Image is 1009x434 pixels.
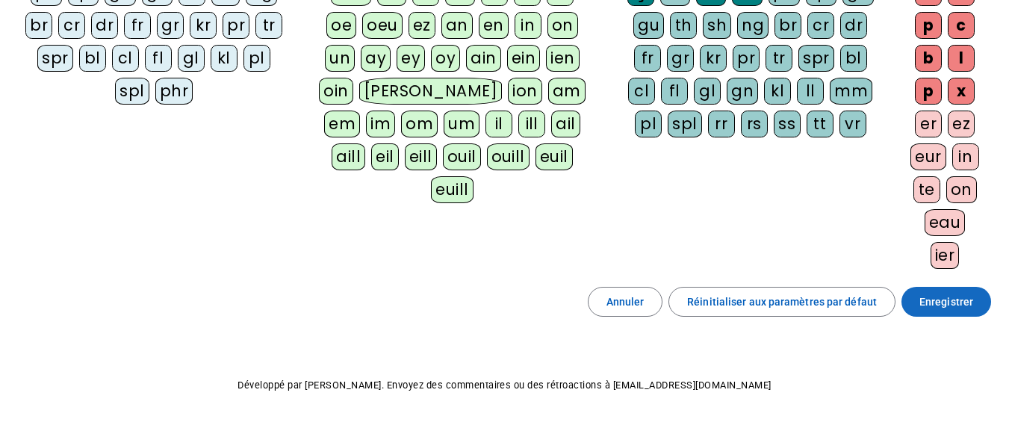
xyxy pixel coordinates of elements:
[839,111,866,137] div: vr
[931,242,960,269] div: ier
[79,45,106,72] div: bl
[409,12,435,39] div: ez
[915,78,942,105] div: p
[155,78,193,105] div: phr
[948,45,975,72] div: l
[925,209,966,236] div: eau
[668,287,895,317] button: Réinitialiser aux paramètres par défaut
[764,78,791,105] div: kl
[326,12,356,39] div: oe
[733,45,760,72] div: pr
[798,45,834,72] div: spr
[588,287,663,317] button: Annuler
[37,45,73,72] div: spr
[774,12,801,39] div: br
[401,111,438,137] div: om
[508,78,542,105] div: ion
[708,111,735,137] div: rr
[485,111,512,137] div: il
[774,111,801,137] div: ss
[361,45,391,72] div: ay
[431,45,460,72] div: oy
[405,143,437,170] div: eill
[58,12,85,39] div: cr
[431,176,473,203] div: euill
[727,78,758,105] div: gn
[807,12,834,39] div: cr
[441,12,473,39] div: an
[913,176,940,203] div: te
[371,143,399,170] div: eil
[840,45,867,72] div: bl
[515,12,541,39] div: in
[952,143,979,170] div: in
[840,12,867,39] div: dr
[319,78,353,105] div: oin
[397,45,425,72] div: ey
[332,143,365,170] div: aill
[737,12,769,39] div: ng
[948,111,975,137] div: ez
[211,45,237,72] div: kl
[661,78,688,105] div: fl
[919,293,973,311] span: Enregistrer
[324,111,360,137] div: em
[25,12,52,39] div: br
[466,45,501,72] div: ain
[115,78,149,105] div: spl
[178,45,205,72] div: gl
[535,143,573,170] div: euil
[518,111,545,137] div: ill
[479,12,509,39] div: en
[444,111,479,137] div: um
[915,45,942,72] div: b
[223,12,249,39] div: pr
[797,78,824,105] div: ll
[112,45,139,72] div: cl
[255,12,282,39] div: tr
[548,78,586,105] div: am
[635,111,662,137] div: pl
[124,12,151,39] div: fr
[667,45,694,72] div: gr
[325,45,355,72] div: un
[946,176,977,203] div: on
[807,111,833,137] div: tt
[915,12,942,39] div: p
[366,111,395,137] div: im
[243,45,270,72] div: pl
[687,293,877,311] span: Réinitialiser aux paramètres par défaut
[359,78,502,105] div: [PERSON_NAME]
[507,45,541,72] div: ein
[443,143,481,170] div: ouil
[703,12,731,39] div: sh
[668,111,702,137] div: spl
[362,12,403,39] div: oeu
[606,293,645,311] span: Annuler
[190,12,217,39] div: kr
[145,45,172,72] div: fl
[157,12,184,39] div: gr
[634,45,661,72] div: fr
[766,45,792,72] div: tr
[487,143,530,170] div: ouill
[551,111,580,137] div: ail
[700,45,727,72] div: kr
[670,12,697,39] div: th
[915,111,942,137] div: er
[948,12,975,39] div: c
[91,12,118,39] div: dr
[948,78,975,105] div: x
[12,376,997,394] p: Développé par [PERSON_NAME]. Envoyez des commentaires ou des rétroactions à [EMAIL_ADDRESS][DOMAI...
[910,143,946,170] div: eur
[741,111,768,137] div: rs
[546,45,580,72] div: ien
[633,12,664,39] div: gu
[628,78,655,105] div: cl
[901,287,991,317] button: Enregistrer
[830,78,872,105] div: mm
[694,78,721,105] div: gl
[547,12,578,39] div: on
